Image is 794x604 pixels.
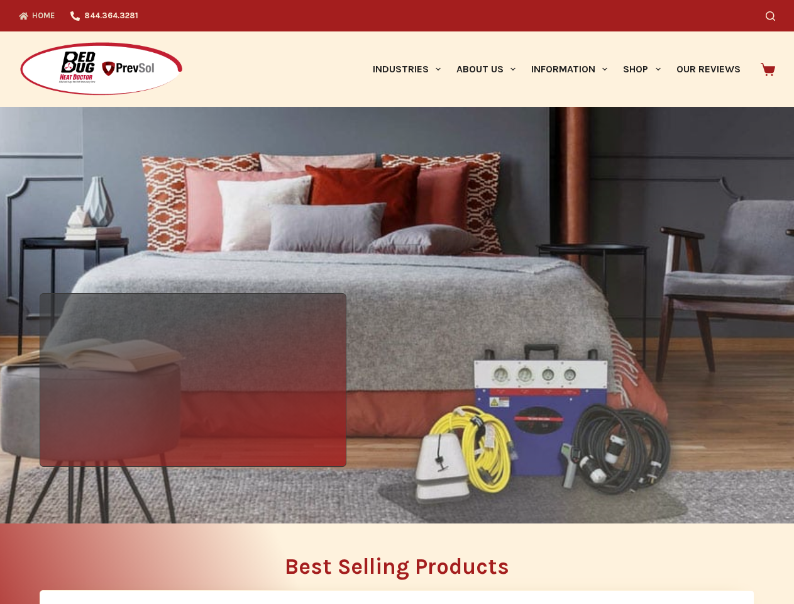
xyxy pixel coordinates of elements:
[448,31,523,107] a: About Us
[615,31,668,107] a: Shop
[365,31,448,107] a: Industries
[19,42,184,98] img: Prevsol/Bed Bug Heat Doctor
[766,11,775,21] button: Search
[668,31,748,107] a: Our Reviews
[365,31,748,107] nav: Primary
[40,556,754,578] h2: Best Selling Products
[524,31,615,107] a: Information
